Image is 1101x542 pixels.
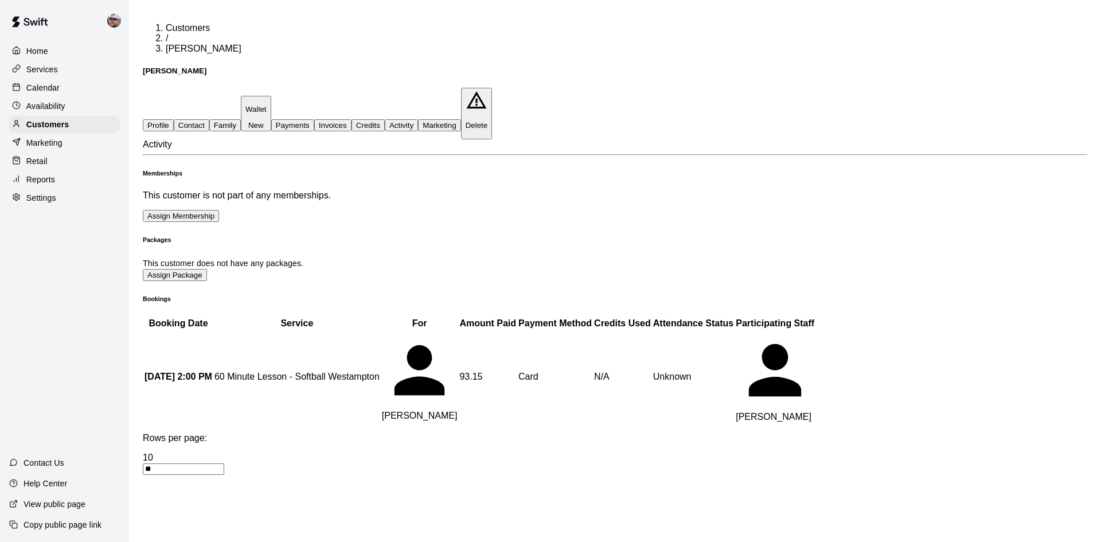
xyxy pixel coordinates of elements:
[653,318,733,328] b: Attendance Status
[9,171,120,188] a: Reports
[271,119,314,131] button: Payments
[459,318,516,328] b: Amount Paid
[143,269,207,281] button: Assign Package
[143,317,816,424] table: simple table
[143,23,1087,54] nav: breadcrumb
[280,318,313,328] b: Service
[248,121,264,130] span: New
[26,45,48,57] p: Home
[26,119,69,130] p: Customers
[418,119,461,131] button: Marketing
[143,67,1087,75] h5: [PERSON_NAME]
[166,33,1087,44] li: /
[412,318,427,328] b: For
[166,23,210,33] a: Customers
[736,331,814,422] div: [PERSON_NAME]
[143,295,1087,302] h6: Bookings
[26,82,60,93] p: Calendar
[9,61,120,78] a: Services
[24,498,85,510] p: View public page
[9,116,120,133] a: Customers
[26,155,48,167] p: Retail
[143,190,1087,201] p: This customer is not part of any memberships.
[9,98,120,115] a: Availability
[26,64,58,75] p: Services
[107,14,121,28] img: Alec Silverman
[459,330,517,423] td: 93.15
[214,330,380,423] td: 60 Minute Lesson - Softball Westampton
[143,236,1087,243] h6: Packages
[143,139,172,149] span: Activity
[518,330,592,423] td: Card
[174,119,209,131] button: Contact
[736,412,811,422] span: [PERSON_NAME]
[653,330,734,423] td: Unknown
[736,331,814,412] div: Madison Jobes
[149,318,208,328] b: Booking Date
[9,42,120,60] a: Home
[9,79,120,96] a: Calendar
[26,174,55,185] p: Reports
[143,170,1087,177] h6: Memberships
[466,121,488,130] p: Delete
[382,411,458,420] span: [PERSON_NAME]
[143,88,1087,139] div: basic tabs example
[143,119,174,131] button: Profile
[382,333,458,411] div: Emmerson James
[24,457,64,469] p: Contact Us
[24,519,101,531] p: Copy public page link
[245,105,267,114] p: Wallet
[9,134,120,151] a: Marketing
[143,433,1087,443] p: Rows per page:
[736,318,814,328] b: Participating Staff
[26,137,63,149] p: Marketing
[594,330,651,423] td: N/A
[105,9,129,32] div: Alec Silverman
[209,119,241,131] button: Family
[143,453,1087,463] div: 10
[385,119,418,131] button: Activity
[144,330,213,423] th: [DATE] 2:00 PM
[9,153,120,170] a: Retail
[9,189,120,206] a: Settings
[314,119,352,131] button: Invoices
[594,318,651,328] b: Credits Used
[26,192,56,204] p: Settings
[143,210,219,222] button: Assign Membership
[518,318,592,328] b: Payment Method
[166,44,241,53] span: [PERSON_NAME]
[26,100,65,112] p: Availability
[352,119,385,131] button: Credits
[143,258,1087,269] p: This customer does not have any packages.
[24,478,67,489] p: Help Center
